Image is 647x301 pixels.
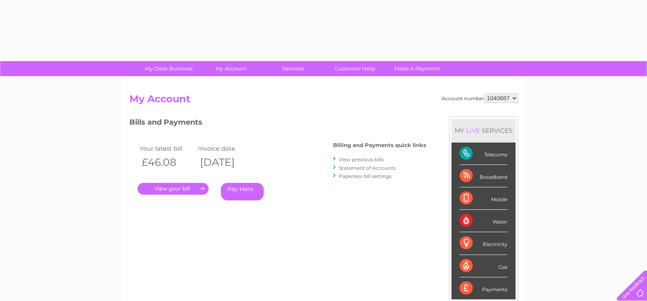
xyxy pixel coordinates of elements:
th: [DATE] [196,154,255,171]
div: Payments [460,277,507,299]
div: Broadband [460,165,507,187]
a: . [138,183,209,195]
a: Statement of Accounts [339,165,396,171]
td: Invoice date [196,143,255,154]
div: LIVE [465,127,482,134]
a: Customer Help [321,61,389,76]
a: Pay Here [221,183,264,200]
div: Water [460,210,507,232]
a: Paperless bill settings [339,173,391,179]
td: Your latest bill [138,143,196,154]
a: My Clear Business [135,61,202,76]
div: Telecoms [460,143,507,165]
div: Mobile [460,187,507,210]
div: Electricity [460,232,507,255]
h3: Bills and Payments [129,116,426,131]
h4: Billing and Payments quick links [333,142,426,148]
a: My Account [197,61,265,76]
div: Account number [442,93,518,103]
div: MY SERVICES [451,119,516,142]
a: View previous bills [339,156,384,163]
h2: My Account [129,93,518,109]
div: Gas [460,255,507,277]
a: Services [259,61,327,76]
th: £46.08 [138,154,196,171]
a: Make A Payment [383,61,451,76]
